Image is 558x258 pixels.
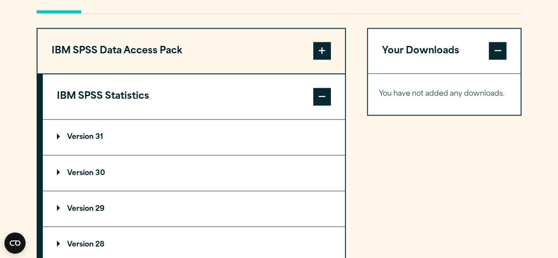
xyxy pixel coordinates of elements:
summary: Version 31 [43,120,345,155]
summary: Version 30 [43,155,345,191]
button: IBM SPSS Data Access Pack [37,29,345,74]
button: Your Downloads [368,29,521,74]
p: Version 30 [57,169,105,176]
button: Open CMP widget [4,232,26,254]
p: Version 28 [57,241,105,248]
div: Your Downloads [368,73,521,115]
button: IBM SPSS Statistics [43,74,345,119]
summary: Version 29 [43,191,345,226]
p: Version 31 [57,134,103,141]
p: You have not added any downloads. [379,88,510,101]
p: Version 29 [57,205,105,212]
